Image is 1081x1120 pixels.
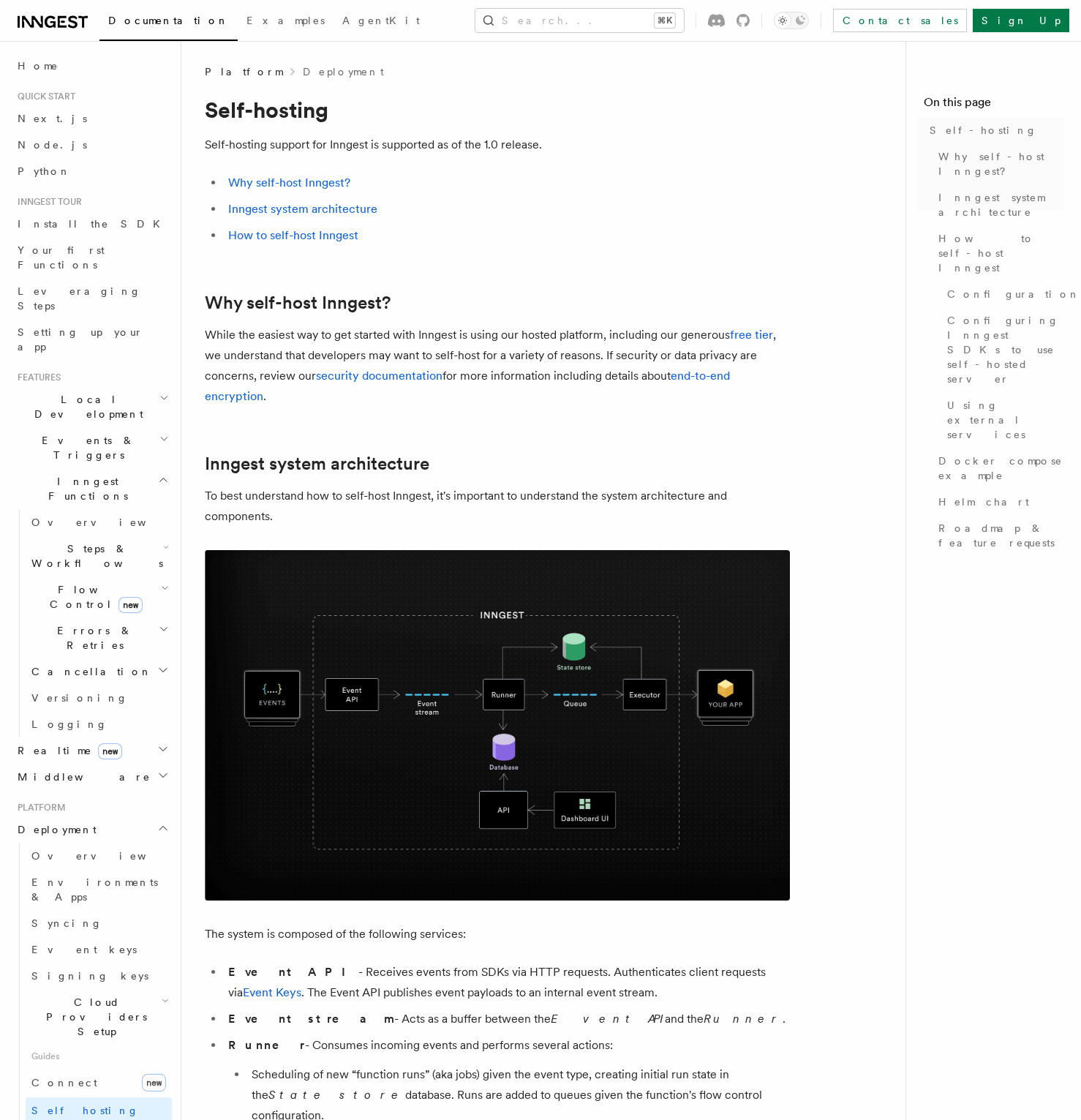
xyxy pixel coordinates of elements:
a: Environments & Apps [26,869,172,910]
button: Toggle dark mode [774,12,809,29]
li: - Receives events from SDKs via HTTP requests. Authenticates client requests via . The Event API ... [224,962,790,1003]
span: Configuration [947,287,1080,301]
button: Cloud Providers Setup [26,989,172,1045]
span: How to self-host Inngest [938,231,1063,275]
a: Node.js [12,132,172,158]
strong: Event stream [228,1012,394,1026]
a: Install the SDK [12,211,172,237]
span: Quick start [12,91,75,102]
span: Self hosting [31,1105,139,1116]
a: Setting up your app [12,319,172,360]
span: Docker compose example [938,454,1063,483]
a: Connectnew [26,1068,172,1097]
a: Using external services [941,392,1063,448]
a: Docker compose example [933,448,1063,489]
button: Realtimenew [12,737,172,764]
span: Versioning [31,692,128,704]
span: Next.js [18,113,87,124]
span: Deployment [12,822,97,837]
span: Your first Functions [18,244,105,271]
span: new [142,1074,166,1091]
span: Leveraging Steps [18,285,141,312]
a: Signing keys [26,963,172,989]
a: Helm chart [933,489,1063,515]
a: Why self-host Inngest? [205,293,391,313]
span: Helm chart [938,495,1029,509]
a: How to self-host Inngest [228,228,358,242]
a: Configuration [941,281,1063,307]
strong: Event API [228,965,358,979]
span: Errors & Retries [26,623,159,653]
span: Examples [246,15,325,26]
span: Platform [12,802,66,813]
a: How to self-host Inngest [933,225,1063,281]
span: Node.js [18,139,87,151]
img: Inngest system architecture diagram [205,550,790,901]
span: AgentKit [342,15,420,26]
div: Inngest Functions [12,509,172,737]
a: Syncing [26,910,172,936]
span: Local Development [12,392,159,421]
span: Logging [31,718,108,730]
button: Inngest Functions [12,468,172,509]
a: Logging [26,711,172,737]
span: Roadmap & feature requests [938,521,1063,550]
span: Inngest Functions [12,474,158,503]
button: Middleware [12,764,172,790]
a: Self-hosting [924,117,1063,143]
span: Why self-host Inngest? [938,149,1063,178]
p: The system is composed of the following services: [205,924,790,944]
span: Connect [31,1077,97,1089]
a: AgentKit [334,4,429,40]
span: Home [18,59,59,73]
a: Leveraging Steps [12,278,172,319]
span: Cancellation [26,664,152,679]
button: Events & Triggers [12,427,172,468]
span: Documentation [108,15,229,26]
span: Environments & Apps [31,876,158,903]
button: Search...⌘K [475,9,684,32]
li: - Acts as a buffer between the and the . [224,1009,790,1029]
em: Event API [551,1012,665,1026]
a: Sign Up [973,9,1069,32]
a: free tier [730,328,773,342]
span: Features [12,372,61,383]
span: Self-hosting [930,123,1037,138]
span: Event keys [31,944,137,955]
span: Install the SDK [18,218,169,230]
a: Why self-host Inngest? [933,143,1063,184]
button: Errors & Retries [26,617,172,658]
span: Steps & Workflows [26,541,163,571]
a: Why self-host Inngest? [228,176,350,189]
span: Guides [26,1045,172,1068]
a: security documentation [316,369,442,383]
span: Platform [205,64,282,79]
a: Inngest system architecture [933,184,1063,225]
button: Steps & Workflows [26,535,172,576]
em: State store [268,1088,405,1102]
a: Your first Functions [12,237,172,278]
span: Flow Control [26,582,161,612]
a: Roadmap & feature requests [933,515,1063,556]
p: Self-hosting support for Inngest is supported as of the 1.0 release. [205,135,790,155]
h1: Self-hosting [205,97,790,123]
p: While the easiest way to get started with Inngest is using our hosted platform, including our gen... [205,325,790,407]
span: Configuring Inngest SDKs to use self-hosted server [947,313,1063,386]
a: Examples [238,4,334,40]
a: Next.js [12,105,172,132]
a: Deployment [303,64,384,79]
span: Syncing [31,917,102,929]
span: new [118,597,143,613]
span: Realtime [12,743,122,758]
span: Cloud Providers Setup [26,995,162,1039]
span: Events & Triggers [12,433,159,462]
a: Overview [26,843,172,869]
button: Local Development [12,386,172,427]
span: Inngest system architecture [938,190,1063,219]
a: Inngest system architecture [205,454,429,474]
a: Event Keys [243,985,301,999]
strong: Runner [228,1038,305,1052]
span: Middleware [12,770,151,784]
span: Setting up your app [18,326,143,353]
span: Python [18,165,71,177]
